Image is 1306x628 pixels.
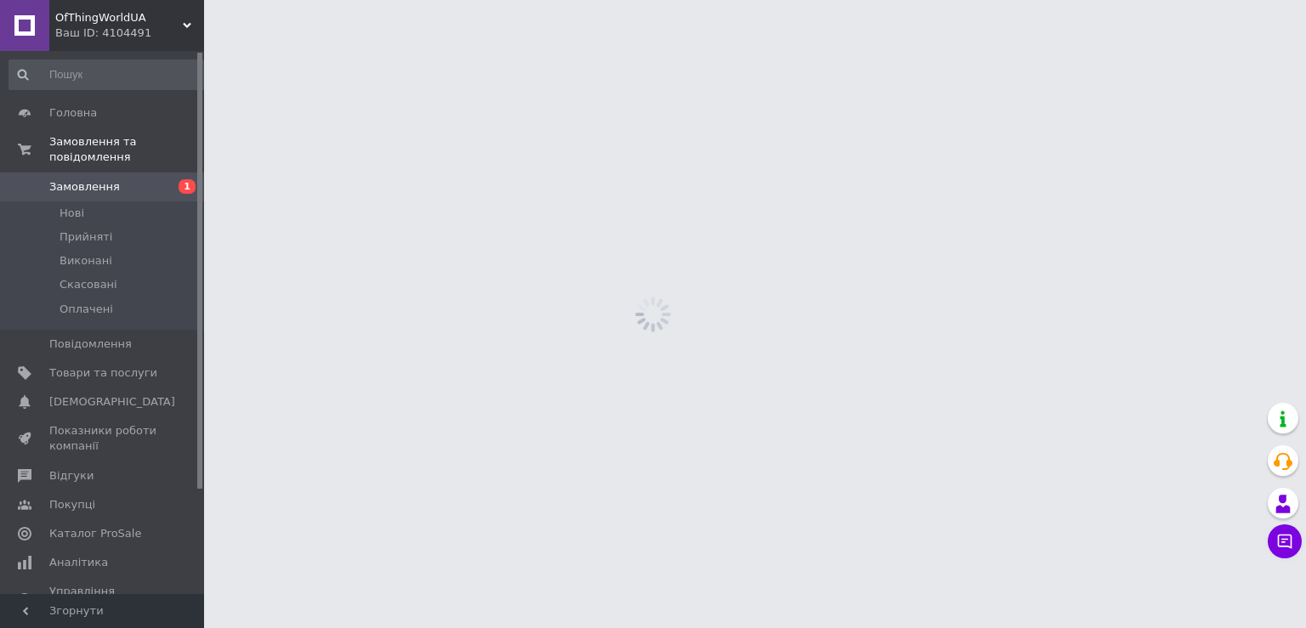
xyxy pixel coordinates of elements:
span: Каталог ProSale [49,526,141,541]
span: Головна [49,105,97,121]
button: Чат з покупцем [1268,524,1302,558]
span: Скасовані [60,277,117,292]
span: Відгуки [49,468,94,484]
input: Пошук [9,59,210,90]
span: Аналітика [49,555,108,570]
span: Замовлення та повідомлення [49,134,204,165]
span: Показники роботи компанії [49,423,157,454]
span: Оплачені [60,302,113,317]
span: Товари та послуги [49,365,157,381]
span: 1 [179,179,196,194]
span: Покупці [49,497,95,512]
span: Прийняті [60,229,112,245]
div: Ваш ID: 4104491 [55,25,204,41]
span: Управління сайтом [49,584,157,614]
span: Замовлення [49,179,120,195]
span: Повідомлення [49,337,132,352]
span: [DEMOGRAPHIC_DATA] [49,394,175,410]
span: Виконані [60,253,112,269]
span: OfThingWorldUA [55,10,183,25]
span: Нові [60,206,84,221]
